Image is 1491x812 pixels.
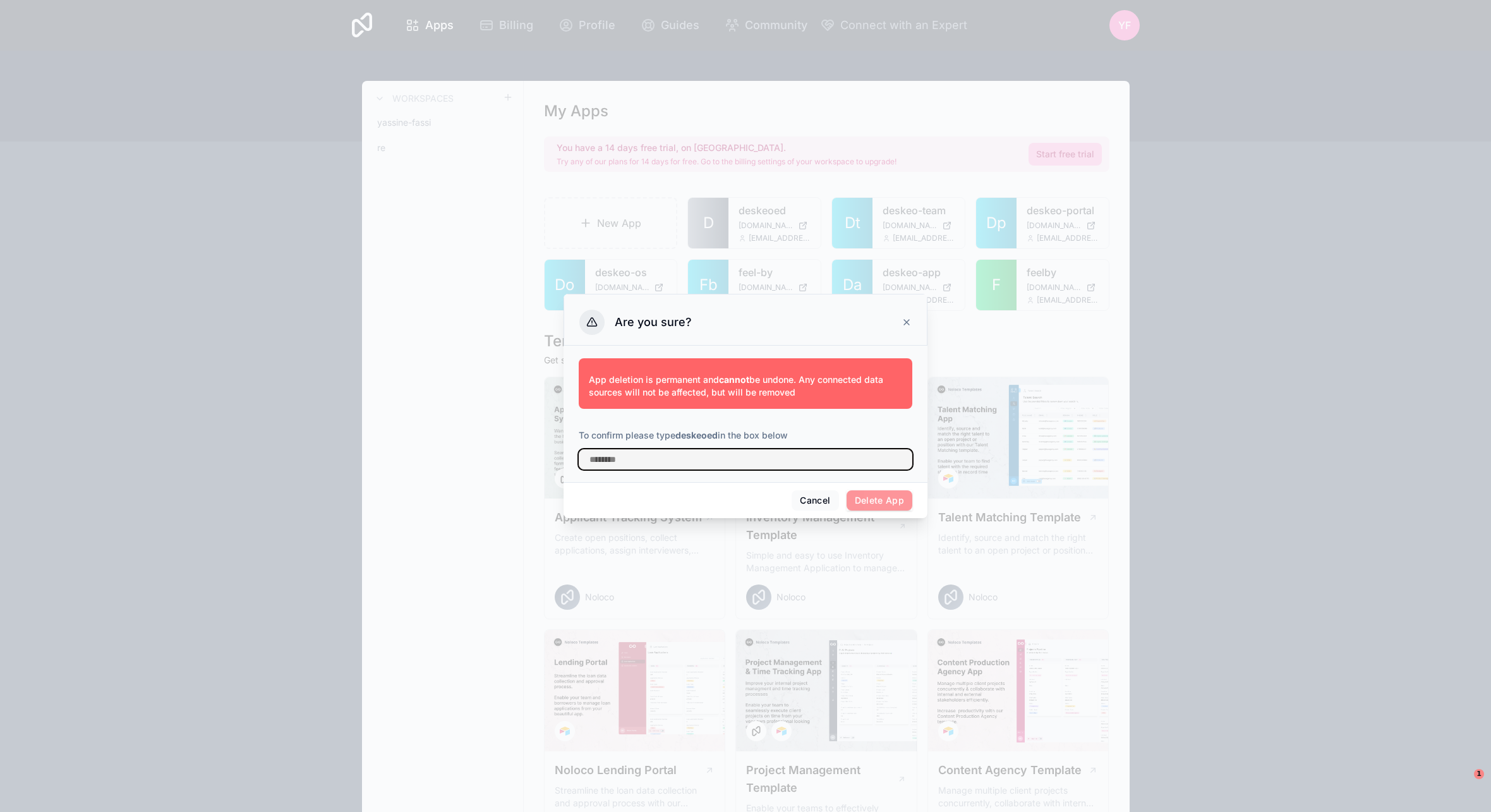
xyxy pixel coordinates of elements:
strong: deskeoed [675,430,718,440]
p: App deletion is permanent and be undone. Any connected data sources will not be affected, but wil... [589,373,902,399]
h3: Are you sure? [615,315,692,330]
strong: cannot [719,374,749,385]
button: Cancel [792,490,838,511]
p: To confirm please type in the box below [579,429,912,442]
iframe: Intercom live chat [1448,769,1478,799]
span: 1 [1474,769,1484,779]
